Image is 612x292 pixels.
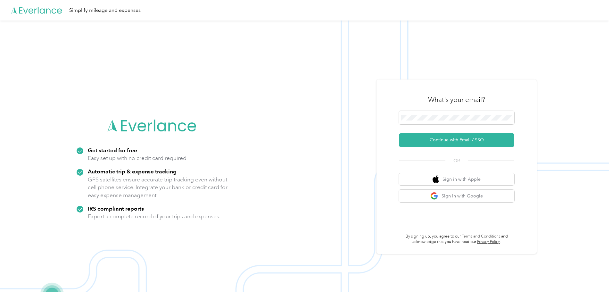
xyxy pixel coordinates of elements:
[88,213,220,221] p: Export a complete record of your trips and expenses.
[399,190,514,202] button: google logoSign in with Google
[69,6,141,14] div: Simplify mileage and expenses
[399,173,514,186] button: apple logoSign in with Apple
[445,157,468,164] span: OR
[430,192,438,200] img: google logo
[428,95,485,104] h3: What's your email?
[88,154,186,162] p: Easy set up with no credit card required
[399,234,514,245] p: By signing up, you agree to our and acknowledge that you have read our .
[88,205,144,212] strong: IRS compliant reports
[477,239,500,244] a: Privacy Policy
[462,234,500,239] a: Terms and Conditions
[88,147,137,154] strong: Get started for free
[576,256,612,292] iframe: Everlance-gr Chat Button Frame
[88,168,177,175] strong: Automatic trip & expense tracking
[433,175,439,183] img: apple logo
[399,133,514,147] button: Continue with Email / SSO
[88,176,228,199] p: GPS satellites ensure accurate trip tracking even without cell phone service. Integrate your bank...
